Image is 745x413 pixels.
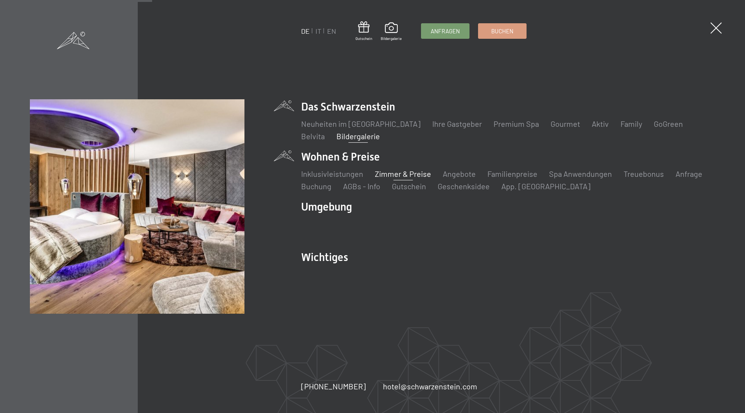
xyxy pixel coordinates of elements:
[301,181,331,191] a: Buchung
[381,22,402,41] a: Bildergalerie
[355,36,372,41] span: Gutschein
[438,181,490,191] a: Geschenksidee
[327,27,336,35] a: EN
[301,382,366,391] span: [PHONE_NUMBER]
[336,131,380,141] a: Bildergalerie
[501,181,591,191] a: App. [GEOGRAPHIC_DATA]
[549,169,612,178] a: Spa Anwendungen
[494,119,539,128] a: Premium Spa
[592,119,609,128] a: Aktiv
[487,169,537,178] a: Familienpreise
[30,99,244,314] img: Bildergalerie
[315,27,321,35] a: IT
[491,27,513,35] span: Buchen
[551,119,580,128] a: Gourmet
[431,27,460,35] span: Anfragen
[301,119,421,128] a: Neuheiten im [GEOGRAPHIC_DATA]
[478,24,526,38] a: Buchen
[355,21,372,41] a: Gutschein
[432,119,482,128] a: Ihre Gastgeber
[654,119,683,128] a: GoGreen
[383,381,477,392] a: hotel@schwarzenstein.com
[375,169,431,178] a: Zimmer & Preise
[421,24,469,38] a: Anfragen
[301,131,325,141] a: Belvita
[392,181,426,191] a: Gutschein
[301,27,310,35] a: DE
[301,169,363,178] a: Inklusivleistungen
[676,169,702,178] a: Anfrage
[624,169,664,178] a: Treuebonus
[343,181,380,191] a: AGBs - Info
[620,119,642,128] a: Family
[443,169,476,178] a: Angebote
[381,36,402,41] span: Bildergalerie
[301,381,366,392] a: [PHONE_NUMBER]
